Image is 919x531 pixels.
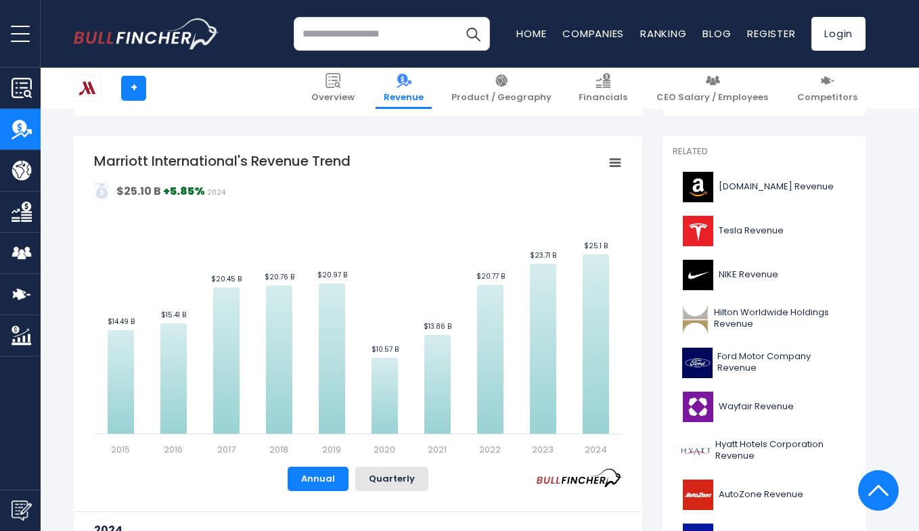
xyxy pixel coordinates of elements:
a: Hyatt Hotels Corporation Revenue [673,432,855,469]
a: [DOMAIN_NAME] Revenue [673,168,855,206]
img: W logo [681,392,715,422]
a: Tesla Revenue [673,212,855,250]
img: MAR logo [74,75,100,101]
p: Related [673,146,855,158]
a: Overview [303,68,363,109]
a: Register [747,26,795,41]
text: $20.76 B [265,272,294,282]
text: $20.45 B [211,274,242,284]
span: 2024 [207,187,225,198]
img: NKE logo [681,260,715,290]
span: Competitors [797,92,857,103]
text: 2019 [322,443,341,456]
a: NIKE Revenue [673,256,855,294]
img: bullfincher logo [74,18,219,49]
button: Annual [288,467,349,491]
text: $14.49 B [108,317,135,327]
a: Hilton Worldwide Holdings Revenue [673,300,855,338]
a: Financials [570,68,635,109]
text: $20.77 B [476,271,505,281]
a: + [121,76,146,101]
span: CEO Salary / Employees [656,92,768,103]
a: AutoZone Revenue [673,476,855,513]
a: Go to homepage [74,18,219,49]
text: $20.97 B [317,270,347,280]
span: Overview [311,92,355,103]
text: 2021 [428,443,447,456]
a: Revenue [376,68,432,109]
img: addasd [94,183,110,199]
text: 2017 [217,443,236,456]
text: $23.71 B [530,250,556,260]
text: $25.1 B [584,241,608,251]
a: Blog [702,26,731,41]
span: Revenue [384,92,424,103]
text: 2018 [269,443,288,456]
text: $15.41 B [161,310,186,320]
a: Competitors [789,68,866,109]
text: 2024 [585,443,607,456]
text: 2016 [164,443,183,456]
button: Search [456,17,490,51]
a: Wayfair Revenue [673,388,855,425]
span: Product / Geography [451,92,552,103]
a: Ranking [640,26,686,41]
img: F logo [681,348,713,378]
a: Ford Motor Company Revenue [673,344,855,382]
img: HLT logo [681,304,710,334]
a: CEO Salary / Employees [648,68,776,109]
img: AMZN logo [681,172,715,202]
a: Login [811,17,866,51]
svg: Marriott International's Revenue Trend [94,152,622,456]
img: AZO logo [681,480,715,510]
button: Quarterly [355,467,428,491]
a: Product / Geography [443,68,560,109]
span: Financials [579,92,627,103]
img: TSLA logo [681,216,715,246]
text: $13.86 B [424,321,451,331]
text: 2022 [479,443,501,456]
text: 2020 [374,443,395,456]
img: H logo [681,436,711,466]
a: Companies [562,26,624,41]
a: Home [516,26,546,41]
text: $10.57 B [372,344,399,354]
strong: $25.10 B [116,183,161,199]
tspan: Marriott International's Revenue Trend [94,152,351,170]
strong: +5.85% [163,183,205,199]
text: 2023 [532,443,554,456]
text: 2015 [111,443,130,456]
